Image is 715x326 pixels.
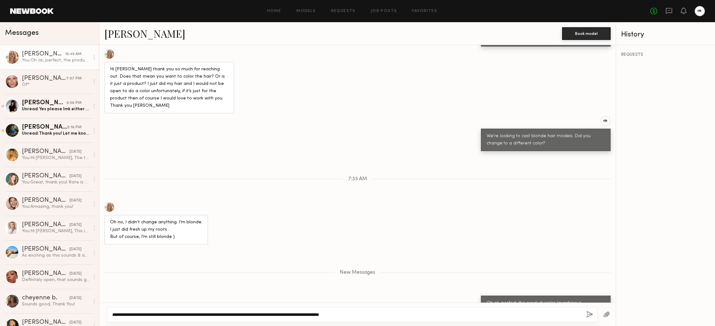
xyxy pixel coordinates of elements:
div: [PERSON_NAME] [22,124,67,131]
a: Models [296,9,316,13]
div: [DATE] [69,198,82,204]
div: [PERSON_NAME] [22,222,69,228]
div: 7:07 PM [66,76,82,82]
div: [DATE] [69,320,82,326]
div: [DATE] [69,222,82,228]
div: 6:58 PM [67,100,82,106]
div: [PERSON_NAME] [22,173,69,179]
div: [DATE] [69,173,82,179]
div: [DATE] [69,295,82,301]
div: You: Great, thank you! Rate is TBD but at a minimum we would meet the rate listed on your Newbook... [22,179,89,185]
div: We're looking to cast blonde hair models. Did you change to a different color? [487,133,605,147]
div: You: Hi [PERSON_NAME], This is JC from K18 Hair. We came across your profile and wanted to reach ... [22,228,89,234]
div: cheyenne b. [22,295,69,301]
a: Favorites [412,9,437,13]
div: Oh no, I didn’t change anything. I’m blonde. I just did fresh up my roots . But of course, I’m st... [110,219,202,241]
div: Sounds good, Thank You! [22,301,89,307]
div: [DATE] [69,271,82,277]
div: You: Hi [PERSON_NAME], The team has already made their selects and I wasn't able to buy more time... [22,155,89,161]
div: [PERSON_NAME] [22,100,67,106]
div: [PERSON_NAME] [22,149,69,155]
div: [PERSON_NAME] [22,51,65,57]
div: [PERSON_NAME] [22,75,66,82]
span: Messages [5,29,39,37]
div: As exciting as this sounds & as much as I’d love to work with you, I don’t think my hair could ha... [22,252,89,259]
div: Unread: Thank you! Let me know if you need anything else JC! [22,131,89,137]
a: Home [267,9,281,13]
a: Book model [562,30,611,36]
span: New Messages [340,270,375,275]
div: 5:18 PM [67,125,82,131]
div: [DATE] [69,149,82,155]
div: [PERSON_NAME] [22,271,69,277]
div: Hi [PERSON_NAME] thank you so much for reaching out. Does that mean you want to color the hair? O... [110,66,228,110]
div: You: Amazing, thank you! [22,204,89,210]
div: Oh ok, perfect, the product we're launching is specifically for blonde hair. [487,300,605,314]
a: Requests [331,9,356,13]
div: [PERSON_NAME] [22,246,69,252]
span: 7:33 AM [348,176,367,182]
div: REQUESTS [621,53,710,57]
div: [PERSON_NAME] [22,197,69,204]
a: Job Posts [371,9,397,13]
div: Unread: Yes please lmk either way! [22,106,89,112]
div: Definitely open, that sounds great! Appreciate it! [22,277,89,283]
a: [PERSON_NAME] [104,27,185,40]
div: History [621,31,710,38]
div: [DATE] [69,246,82,252]
div: You: Oh ok, perfect, the product we're launching is specifically for blonde hair. [22,57,89,63]
button: Book model [562,27,611,40]
div: 10:49 AM [65,51,82,57]
div: [PERSON_NAME] [22,319,69,326]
